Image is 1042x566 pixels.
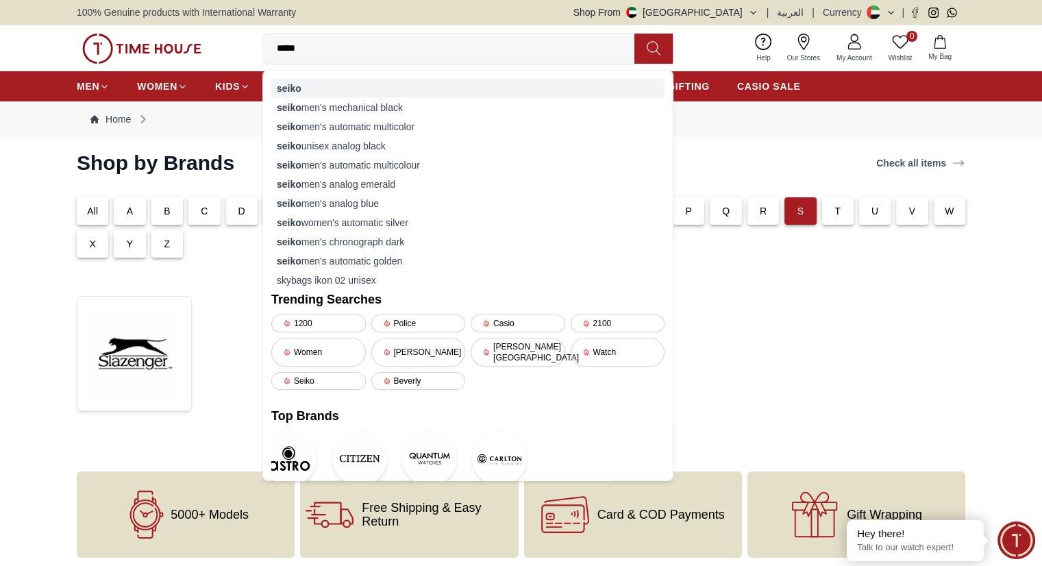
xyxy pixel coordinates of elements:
strong: seiko [277,102,301,113]
span: Card & COD Payments [597,508,725,521]
p: X [89,237,96,251]
img: Carlton [472,431,527,486]
div: Beverly [371,372,466,390]
img: Quantum [402,431,457,486]
div: 2100 [571,315,665,332]
p: Talk to our watch expert! [857,542,973,554]
img: ... [82,34,201,64]
h2: Trending Searches [271,290,665,309]
p: R [760,204,767,218]
p: B [164,204,171,218]
a: 0Wishlist [880,31,920,66]
a: Our Stores [779,31,828,66]
img: CITIZEN [332,431,387,486]
span: WOMEN [137,79,177,93]
div: men's analog emerald [271,175,665,194]
a: KIDS [215,74,250,99]
a: GIFTING [667,74,710,99]
p: W [945,204,954,218]
a: WOMEN [137,74,188,99]
span: 0 [906,31,917,42]
span: | [902,5,904,19]
p: T [834,204,841,218]
div: Currency [823,5,867,19]
div: Women [271,338,366,367]
div: men's automatic multicolor [271,117,665,136]
p: P [685,204,692,218]
a: Facebook [910,8,920,18]
span: Wishlist [883,53,917,63]
div: women's automatic silver [271,213,665,232]
p: All [87,204,98,218]
span: MEN [77,79,99,93]
span: GIFTING [667,79,710,93]
a: CASIO SALE [737,74,801,99]
span: My Bag [923,51,957,62]
p: U [871,204,878,218]
span: My Account [831,53,878,63]
strong: seiko [277,217,301,228]
button: My Bag [920,32,960,64]
span: KIDS [215,79,240,93]
div: skybags ikon 02 unisex [271,271,665,290]
a: QuantumQuantum [412,431,447,505]
a: Instagram [928,8,939,18]
strong: seiko [277,160,301,171]
span: 100% Genuine products with International Warranty [77,5,296,19]
div: men's mechanical black [271,98,665,117]
div: men's chronograph dark [271,232,665,251]
span: Help [751,53,776,63]
nav: Breadcrumb [77,101,965,137]
p: Q [722,204,730,218]
p: D [238,204,245,218]
button: Shop From[GEOGRAPHIC_DATA] [573,5,758,19]
span: Our Stores [782,53,826,63]
a: CITIZENCITIZEN [341,431,377,505]
strong: seiko [277,83,301,94]
span: 5000+ Models [171,508,249,521]
div: men's automatic multicolour [271,156,665,175]
a: AstroAstro [271,431,307,505]
img: ... [88,308,180,399]
div: Chat Widget [997,521,1035,559]
div: [PERSON_NAME][GEOGRAPHIC_DATA] [471,338,565,367]
div: Seiko [271,372,366,390]
div: 1200 [271,315,366,332]
h2: Shop by Brands [77,151,234,175]
div: Watch [571,338,665,367]
div: unisex analog black [271,136,665,156]
h2: Top Brands [271,406,665,426]
a: Whatsapp [947,8,957,18]
p: C [201,204,208,218]
p: Y [127,237,134,251]
span: | [812,5,815,19]
span: | [767,5,769,19]
a: MEN [77,74,110,99]
span: CASIO SALE [737,79,801,93]
div: Casio [471,315,565,332]
p: Z [164,237,171,251]
button: العربية [777,5,804,19]
img: United Arab Emirates [626,7,637,18]
div: Hey there! [857,527,973,541]
span: Gift Wrapping [847,508,922,521]
div: men's analog blue [271,194,665,213]
img: Astro [262,431,317,486]
div: men's automatic golden [271,251,665,271]
strong: seiko [277,179,301,190]
p: A [127,204,134,218]
a: CarltonCarlton [482,431,517,505]
strong: seiko [277,236,301,247]
strong: seiko [277,140,301,151]
p: S [797,204,804,218]
a: Help [748,31,779,66]
strong: seiko [277,256,301,267]
div: Police [371,315,466,332]
strong: seiko [277,198,301,209]
p: V [909,204,916,218]
strong: seiko [277,121,301,132]
a: Home [90,112,131,126]
a: Check all items [873,153,968,173]
span: Free Shipping & Easy Return [362,501,512,528]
